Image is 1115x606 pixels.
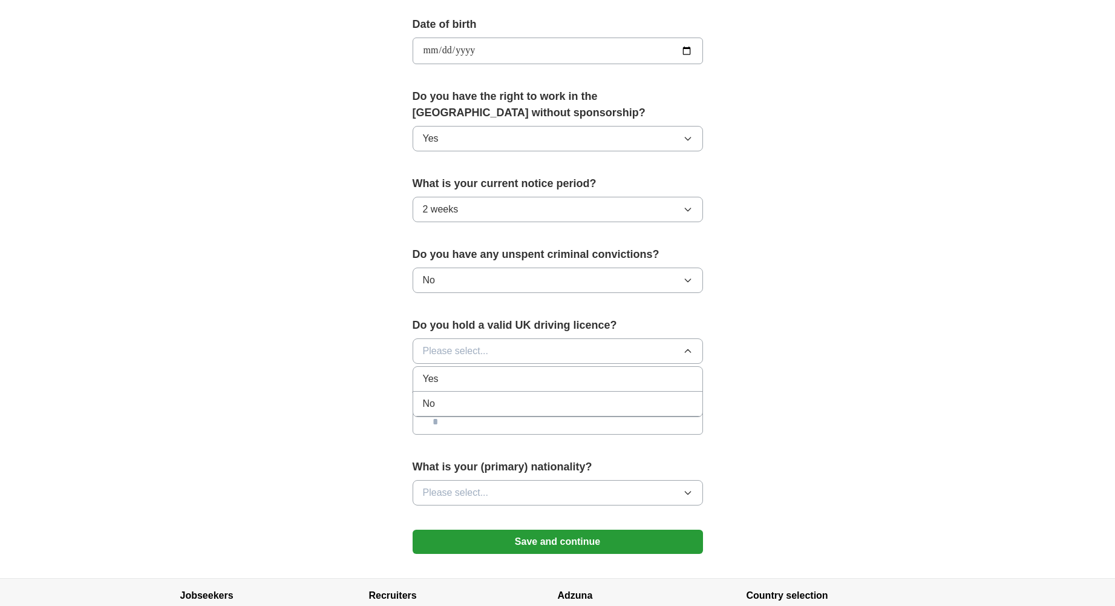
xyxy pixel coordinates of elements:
button: No [413,268,703,293]
span: Please select... [423,344,489,358]
label: What is your current notice period? [413,176,703,192]
label: Do you hold a valid UK driving licence? [413,317,703,334]
button: Save and continue [413,530,703,554]
button: Please select... [413,480,703,506]
label: Do you have any unspent criminal convictions? [413,246,703,263]
button: 2 weeks [413,197,703,222]
span: Yes [423,372,439,386]
span: Please select... [423,486,489,500]
button: Yes [413,126,703,151]
label: Do you have the right to work in the [GEOGRAPHIC_DATA] without sponsorship? [413,88,703,121]
button: Please select... [413,338,703,364]
label: Date of birth [413,16,703,33]
span: Yes [423,131,439,146]
label: What is your (primary) nationality? [413,459,703,475]
span: 2 weeks [423,202,459,217]
span: No [423,397,435,411]
span: No [423,273,435,288]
